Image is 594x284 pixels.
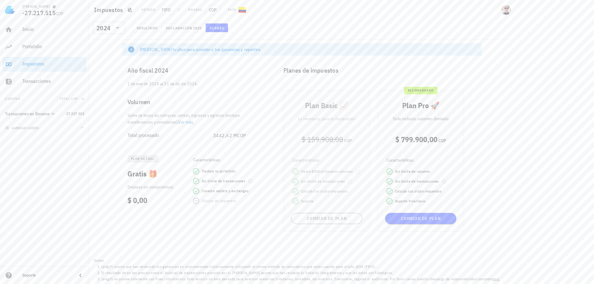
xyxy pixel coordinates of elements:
[408,87,434,94] span: recomendado
[94,5,125,15] h1: Impuestos
[395,188,441,194] span: Calcula tus cripto-impuestos
[101,264,501,270] li: LedgiFi asume que has declarado tus ganancias en criptomonedas históricamente utilizando el mismo...
[383,115,459,122] p: Todo incluido, volumen ilimitado
[188,7,202,12] div: Moneda
[59,97,78,101] span: Total COP
[395,168,430,175] span: Sin límite de volumen
[22,61,84,67] div: Impuestos
[501,5,511,15] div: avatar
[93,22,125,34] div: 2024
[178,119,193,125] a: Ver más
[127,132,213,138] div: Total procesado
[140,47,261,52] span: [MEDICAL_DATA] tu plan para acceder a tus ganancias y reportes.
[395,198,426,204] span: Soporte Prioritario
[2,74,87,89] a: Transacciones
[205,5,221,15] span: COP
[202,168,236,174] span: Trackea tu portafolio
[202,198,236,204] div: Cálculo de impuestos
[127,195,147,205] span: $ 0,00
[136,26,158,30] span: Resultado
[141,7,155,12] div: Método
[22,9,56,17] span: -27.217.515
[97,25,110,31] div: 2024
[213,132,237,138] span: 3442,62 M
[22,78,84,84] div: Transacciones
[166,26,193,30] span: Declaración
[89,256,515,284] footer: Notas:
[123,92,259,112] div: Volumen
[2,22,87,37] a: Inicio
[127,169,157,179] span: Gratis 🎁
[65,111,84,116] span: -27.217.515
[402,100,440,110] span: Plan Pro 🚀
[385,213,456,224] button: Cambiar de plan
[278,61,482,80] div: Planes de impuestos
[22,26,84,32] div: Inicio
[2,91,87,106] button: CuentasTotal COP
[5,111,50,117] div: Transaciones en Binance
[237,132,246,138] span: COP
[123,80,259,92] div: 1 de ene de 2024 al 31 de dic de 2024.
[209,26,224,30] span: Planes
[123,61,259,80] div: Año fiscal 2024
[22,44,84,49] div: Portafolio
[22,4,50,9] div: [PERSON_NAME]
[2,57,87,72] a: Impuestos
[239,6,246,14] div: CO-icon
[228,7,236,12] div: País
[123,112,259,125] div: Suma de todas las compras, ventas, ingresos y egresos (excluye transferencias y comisiones). .
[395,178,439,184] span: Sin límite de transacciones
[202,178,246,184] span: Sin límite de transacciones
[131,155,155,163] span: plan actual
[158,5,174,15] span: FIFO
[162,23,206,32] button: Declaración 2025
[202,188,249,194] span: Conecta wallets y exchanges
[388,216,454,221] span: Cambiar de plan
[2,40,87,54] a: Portafolio
[395,134,437,144] span: $ 799.900,00
[6,126,39,130] span: agregar cuenta
[101,270,501,276] li: El resultado de es tan preciso como el historial de transacciones provisto por ti. [PERSON_NAME] ...
[22,273,72,278] div: Soporte
[5,5,15,15] img: LedgiFi
[132,23,162,32] button: Resultado
[127,184,184,190] p: Empieza sin compromisos
[2,106,87,121] a: Transaciones en Binance -27.217.515
[438,138,446,143] span: COP
[206,23,228,32] button: Planes
[56,11,64,16] span: COP
[193,26,202,30] span: 2025
[101,276,501,282] li: LedgiFi se provee solamente con fines informativos. Este servicio no esta pensado para sustituir ...
[4,125,42,131] button: agregar cuenta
